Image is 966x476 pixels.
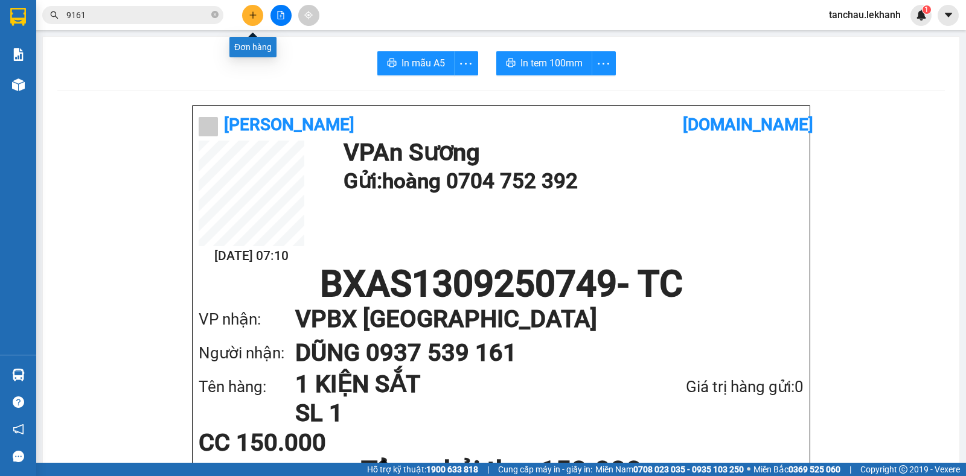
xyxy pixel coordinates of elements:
[819,7,910,22] span: tanchau.lekhanh
[595,463,744,476] span: Miền Nam
[229,37,277,57] div: Đơn hàng
[298,5,319,26] button: aim
[506,58,516,69] span: printer
[938,5,959,26] button: caret-down
[377,51,455,75] button: printerIn mẫu A5
[12,369,25,381] img: warehouse-icon
[10,8,26,26] img: logo-vxr
[199,246,304,266] h2: [DATE] 07:10
[13,424,24,435] span: notification
[344,165,798,198] h1: Gửi: hoàng 0704 752 392
[66,8,209,22] input: Tìm tên, số ĐT hoặc mã đơn
[199,431,398,455] div: CC 150.000
[454,51,478,75] button: more
[211,11,219,18] span: close-circle
[916,10,927,21] img: icon-new-feature
[683,115,813,135] b: [DOMAIN_NAME]
[788,465,840,474] strong: 0369 525 060
[455,56,478,71] span: more
[498,463,592,476] span: Cung cấp máy in - giấy in:
[344,141,798,165] h1: VP An Sương
[304,11,313,19] span: aim
[747,467,750,472] span: ⚪️
[224,115,354,135] b: [PERSON_NAME]
[249,11,257,19] span: plus
[295,302,779,336] h1: VP BX [GEOGRAPHIC_DATA]
[13,396,24,408] span: question-circle
[13,451,24,462] span: message
[899,465,907,474] span: copyright
[401,56,445,71] span: In mẫu A5
[277,11,285,19] span: file-add
[753,463,840,476] span: Miền Bắc
[199,307,295,332] div: VP nhận:
[387,58,397,69] span: printer
[12,78,25,91] img: warehouse-icon
[295,336,779,370] h1: DŨNG 0937 539 161
[242,5,263,26] button: plus
[211,10,219,21] span: close-circle
[849,463,851,476] span: |
[592,56,615,71] span: more
[426,465,478,474] strong: 1900 633 818
[12,48,25,61] img: solution-icon
[367,463,478,476] span: Hỗ trợ kỹ thuật:
[50,11,59,19] span: search
[633,465,744,474] strong: 0708 023 035 - 0935 103 250
[295,399,622,428] h1: SL 1
[496,51,592,75] button: printerIn tem 100mm
[295,370,622,399] h1: 1 KIỆN SẮT
[923,5,931,14] sup: 1
[943,10,954,21] span: caret-down
[622,375,804,399] div: Giá trị hàng gửi: 0
[199,341,295,366] div: Người nhận:
[924,5,929,14] span: 1
[199,266,804,302] h1: BXAS1309250749 - TC
[520,56,583,71] span: In tem 100mm
[487,463,489,476] span: |
[592,51,616,75] button: more
[270,5,292,26] button: file-add
[199,375,295,399] div: Tên hàng:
